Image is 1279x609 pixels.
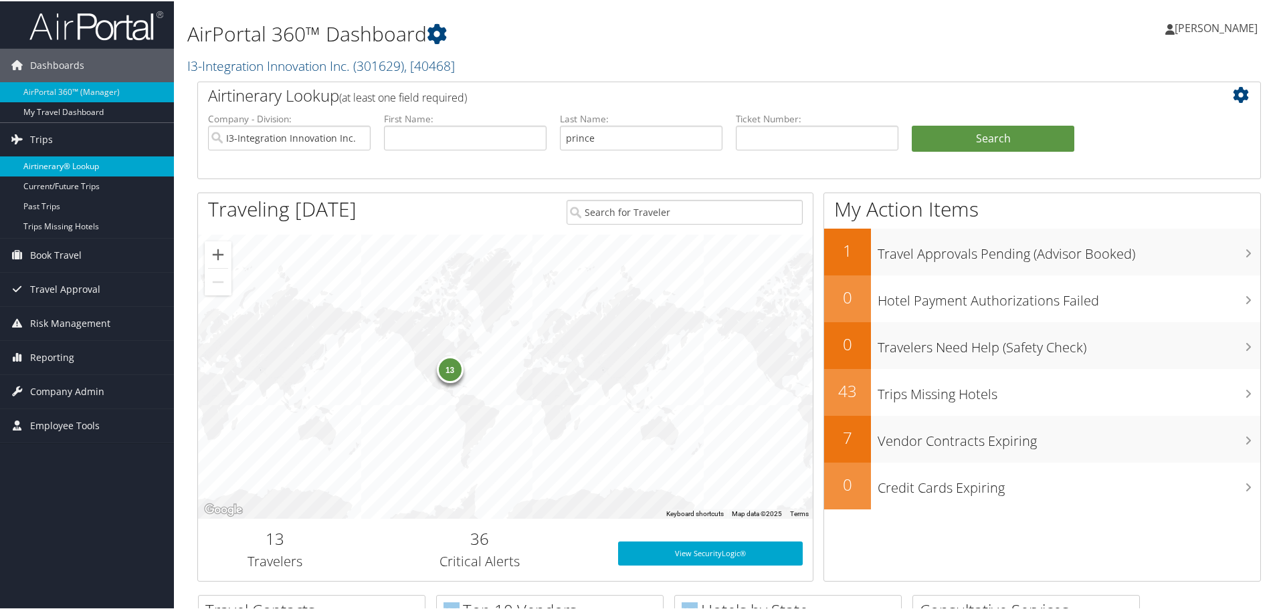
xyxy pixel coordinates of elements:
button: Zoom in [205,240,231,267]
span: [PERSON_NAME] [1175,19,1258,34]
span: Map data ©2025 [732,509,782,516]
img: airportal-logo.png [29,9,163,40]
span: Employee Tools [30,408,100,441]
a: 7Vendor Contracts Expiring [824,414,1260,461]
span: , [ 40468 ] [404,55,455,74]
a: 0Credit Cards Expiring [824,461,1260,508]
a: View SecurityLogic® [618,540,803,564]
span: Trips [30,122,53,155]
a: 0Hotel Payment Authorizations Failed [824,274,1260,321]
h1: AirPortal 360™ Dashboard [187,19,910,47]
h3: Travel Approvals Pending (Advisor Booked) [878,237,1260,262]
a: Open this area in Google Maps (opens a new window) [201,500,245,517]
span: Dashboards [30,47,84,81]
h2: 7 [824,425,871,448]
label: First Name: [384,111,547,124]
span: ( 301629 ) [353,55,404,74]
img: Google [201,500,245,517]
label: Ticket Number: [736,111,898,124]
span: Reporting [30,340,74,373]
h2: Airtinerary Lookup [208,83,1162,106]
a: 1Travel Approvals Pending (Advisor Booked) [824,227,1260,274]
h2: 43 [824,378,871,401]
span: Travel Approval [30,271,100,305]
label: Last Name: [560,111,722,124]
h1: My Action Items [824,194,1260,222]
span: Book Travel [30,237,82,271]
button: Search [912,124,1074,151]
h3: Travelers [208,551,342,570]
a: 43Trips Missing Hotels [824,368,1260,414]
span: (at least one field required) [339,89,467,104]
a: 0Travelers Need Help (Safety Check) [824,321,1260,368]
h2: 13 [208,526,342,549]
h3: Trips Missing Hotels [878,377,1260,402]
input: Search for Traveler [567,199,803,223]
button: Zoom out [205,267,231,294]
a: [PERSON_NAME] [1165,7,1271,47]
h2: 0 [824,472,871,495]
label: Company - Division: [208,111,371,124]
h1: Traveling [DATE] [208,194,357,222]
span: Risk Management [30,306,110,339]
div: 13 [436,355,463,382]
a: Terms (opens in new tab) [790,509,809,516]
h2: 0 [824,332,871,354]
a: I3-Integration Innovation Inc. [187,55,455,74]
h3: Travelers Need Help (Safety Check) [878,330,1260,356]
span: Company Admin [30,374,104,407]
h3: Hotel Payment Authorizations Failed [878,283,1260,309]
h3: Critical Alerts [362,551,598,570]
h2: 36 [362,526,598,549]
h2: 0 [824,285,871,308]
h3: Vendor Contracts Expiring [878,424,1260,449]
button: Keyboard shortcuts [666,508,724,517]
h2: 1 [824,238,871,261]
h3: Credit Cards Expiring [878,471,1260,496]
